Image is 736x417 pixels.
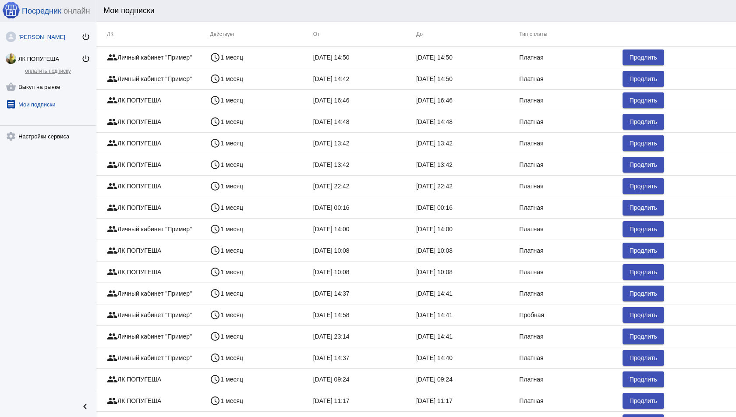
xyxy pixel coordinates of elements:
mat-icon: group [107,245,117,256]
mat-cell: 1 месяц [210,262,313,283]
mat-cell: 1 месяц [210,111,313,132]
mat-cell: Платная [519,154,622,175]
mat-header-cell: ЛК [96,22,210,46]
mat-cell: ЛК ПОПУГЕША [96,154,210,175]
span: Продлить [630,333,657,340]
mat-cell: 1 месяц [210,90,313,111]
mat-cell: [DATE] 16:46 [313,90,416,111]
mat-icon: group [107,396,117,406]
mat-header-cell: Действует [210,22,313,46]
mat-cell: [DATE] 14:41 [416,326,519,347]
mat-cell: Личный кабинет "Пример" [96,68,210,89]
span: Продлить [630,290,657,297]
mat-icon: settings [6,131,16,141]
mat-cell: Личный кабинет "Пример" [96,219,210,240]
mat-cell: 1 месяц [210,133,313,154]
a: Продлить [623,49,664,65]
span: Продлить [630,311,657,318]
mat-icon: group [107,181,117,191]
span: Продлить [630,376,657,383]
a: Продлить [623,286,664,301]
mat-cell: Платная [519,176,622,197]
mat-cell: 1 месяц [210,154,313,175]
mat-cell: [DATE] 10:08 [416,240,519,261]
mat-cell: Платная [519,68,622,89]
mat-header-cell: До [416,22,519,46]
mat-icon: schedule [210,181,220,191]
a: Продлить [623,350,664,366]
mat-icon: schedule [210,224,220,234]
mat-icon: schedule [210,331,220,342]
mat-cell: 1 месяц [210,47,313,68]
mat-cell: [DATE] 22:42 [416,176,519,197]
img: l5w5aIHioYc.jpg [6,32,16,42]
a: Продлить [623,178,664,194]
span: Продлить [630,183,657,190]
mat-cell: 1 месяц [210,283,313,304]
span: онлайн [64,7,90,16]
mat-icon: group [107,353,117,363]
mat-icon: group [107,95,117,106]
mat-cell: Платная [519,197,622,218]
mat-cell: 1 месяц [210,347,313,368]
mat-icon: schedule [210,202,220,213]
mat-cell: 1 месяц [210,68,313,89]
mat-cell: Платная [519,347,622,368]
mat-cell: [DATE] 14:48 [313,111,416,132]
mat-cell: [DATE] 11:17 [313,390,416,411]
mat-cell: Платная [519,111,622,132]
div: ЛК ПОПУГЕША [18,56,81,62]
mat-icon: schedule [210,288,220,299]
mat-cell: Личный кабинет "Пример" [96,47,210,68]
mat-icon: schedule [210,95,220,106]
span: Продлить [630,226,657,233]
mat-cell: [DATE] 13:42 [416,154,519,175]
mat-icon: group [107,374,117,385]
mat-cell: [DATE] 13:42 [313,154,416,175]
mat-cell: 1 месяц [210,219,313,240]
mat-cell: [DATE] 14:50 [416,47,519,68]
mat-cell: [DATE] 14:42 [313,68,416,89]
mat-cell: 1 месяц [210,326,313,347]
mat-icon: group [107,310,117,320]
mat-cell: Платная [519,283,622,304]
mat-icon: schedule [210,396,220,406]
mat-cell: [DATE] 10:08 [416,262,519,283]
span: Продлить [630,247,657,254]
mat-cell: [DATE] 13:42 [416,133,519,154]
mat-cell: [DATE] 16:46 [416,90,519,111]
mat-icon: group [107,74,117,84]
mat-cell: 1 месяц [210,304,313,325]
div: Мои подписки [103,6,720,15]
a: Продлить [623,329,664,344]
mat-cell: [DATE] 14:41 [416,304,519,325]
a: Продлить [623,114,664,130]
a: Продлить [623,393,664,409]
span: Продлить [630,204,657,211]
mat-icon: group [107,202,117,213]
a: Продлить [623,264,664,280]
a: Продлить [623,92,664,108]
mat-icon: chevron_left [80,401,90,412]
mat-icon: group [107,331,117,342]
span: Продлить [630,140,657,147]
mat-cell: [DATE] 13:42 [313,133,416,154]
mat-cell: Личный кабинет "Пример" [96,304,210,325]
mat-cell: [DATE] 11:17 [416,390,519,411]
mat-cell: Личный кабинет "Пример" [96,347,210,368]
mat-cell: ЛК ПОПУГЕША [96,369,210,390]
mat-cell: Платная [519,240,622,261]
mat-icon: group [107,138,117,148]
mat-cell: 1 месяц [210,176,313,197]
mat-icon: group [107,117,117,127]
mat-icon: schedule [210,138,220,148]
mat-cell: ЛК ПОПУГЕША [96,240,210,261]
mat-cell: Платная [519,133,622,154]
mat-cell: [DATE] 10:08 [313,240,416,261]
mat-cell: 1 месяц [210,240,313,261]
mat-cell: [DATE] 09:24 [313,369,416,390]
img: bzkKtayoEMICqayP5K9-3H4xvvVlXJQIP-YVxVuaaWzHplmayPk5G6RKUEcxINVtN_6saUiQ7wkBCgsKkovIocb3.jpg [6,53,16,64]
mat-cell: 1 месяц [210,369,313,390]
a: Продлить [623,71,664,87]
mat-cell: [DATE] 14:48 [416,111,519,132]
